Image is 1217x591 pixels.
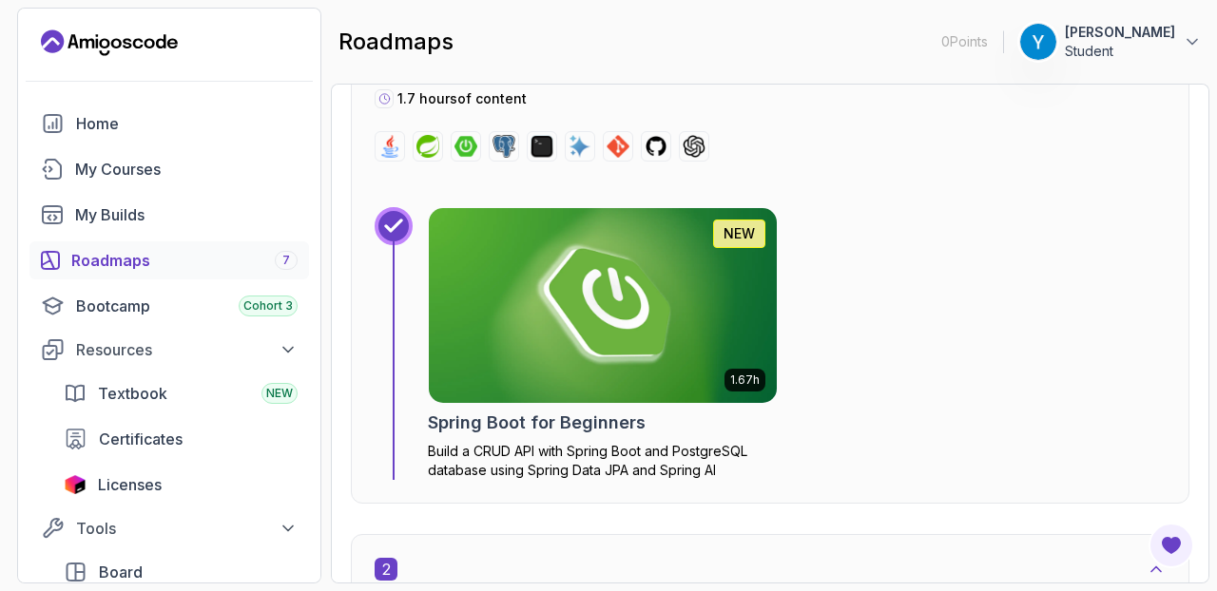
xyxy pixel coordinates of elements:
img: git logo [607,135,629,158]
h2: roadmaps [338,27,454,57]
span: Cohort 3 [243,298,293,314]
span: Board [99,561,143,583]
a: textbook [52,374,309,412]
button: Open Feedback Button [1149,523,1194,568]
img: chatgpt logo [683,135,705,158]
p: Build a CRUD API with Spring Boot and PostgreSQL database using Spring Data JPA and Spring AI [428,442,778,480]
span: Licenses [98,473,162,496]
img: postgres logo [493,135,515,158]
span: NEW [266,386,293,401]
a: bootcamp [29,287,309,325]
img: terminal logo [531,135,553,158]
img: spring-boot logo [454,135,477,158]
a: builds [29,196,309,234]
span: Certificates [99,428,183,450]
span: Textbook [98,382,167,405]
p: 0 Points [941,32,988,51]
a: licenses [52,466,309,504]
div: Bootcamp [76,295,298,317]
span: 2 [375,558,397,581]
p: 1.67h [730,372,760,388]
img: github logo [645,135,667,158]
button: Tools [29,511,309,545]
img: jetbrains icon [64,475,87,494]
p: 1.7 hours of content [397,89,527,108]
div: Resources [76,338,298,361]
a: Landing page [41,28,178,58]
div: Roadmaps [71,249,298,272]
img: ai logo [569,135,591,158]
h2: Spring Boot for Beginners [428,410,646,436]
p: NEW [724,224,755,243]
img: Spring Boot for Beginners card [420,203,785,408]
a: board [52,553,309,591]
a: certificates [52,420,309,458]
img: java logo [378,135,401,158]
p: [PERSON_NAME] [1065,23,1175,42]
a: Spring Boot for Beginners card1.67hNEWSpring Boot for BeginnersBuild a CRUD API with Spring Boot ... [428,207,778,480]
button: user profile image[PERSON_NAME]Student [1019,23,1202,61]
a: home [29,105,309,143]
a: courses [29,150,309,188]
button: Resources [29,333,309,367]
div: Home [76,112,298,135]
p: Student [1065,42,1175,61]
a: roadmaps [29,241,309,279]
span: 7 [282,253,290,268]
div: Tools [76,517,298,540]
img: spring logo [416,135,439,158]
div: My Courses [75,158,298,181]
div: My Builds [75,203,298,226]
img: user profile image [1020,24,1056,60]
